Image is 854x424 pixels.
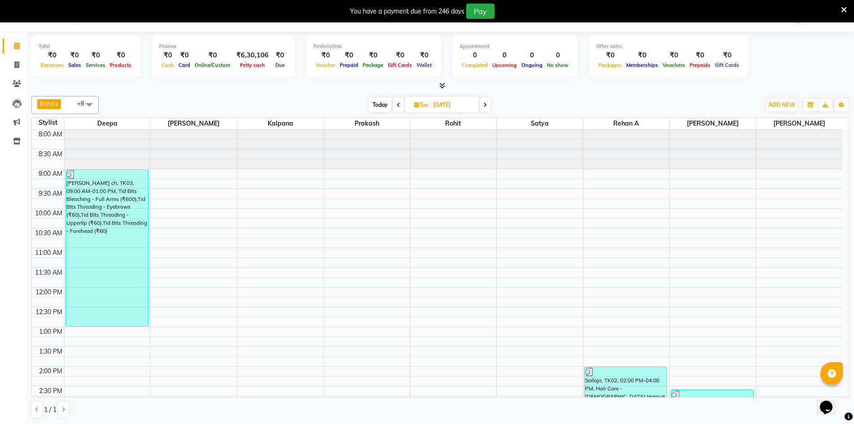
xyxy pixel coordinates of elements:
div: ₹0 [176,50,192,61]
span: Tue [412,101,430,108]
span: Prakash [324,118,410,129]
span: Rohit [410,118,496,129]
div: ₹0 [660,50,687,61]
span: Packages [596,62,624,68]
span: ADD NEW [768,101,795,108]
span: Upcoming [490,62,519,68]
div: 9:00 AM [37,169,64,179]
span: Rohit [40,100,54,107]
span: Voucher [313,62,338,68]
span: Rehan A [583,118,669,129]
div: ₹6,30,106 [233,50,272,61]
div: 0 [545,50,571,61]
div: 1:00 PM [37,327,64,337]
div: ₹0 [414,50,434,61]
span: +8 [77,100,91,107]
div: Finance [159,43,288,50]
div: 9:30 AM [37,189,64,198]
div: 10:00 AM [33,209,64,218]
div: Stylist [32,118,64,127]
div: 0 [460,50,490,61]
span: Gift Cards [713,62,741,68]
span: Prepaid [338,62,360,68]
span: Package [360,62,386,68]
div: 0 [519,50,545,61]
button: ADD NEW [766,99,797,111]
div: 2:00 PM [37,367,64,376]
div: ₹0 [192,50,233,61]
span: Today [369,98,391,112]
span: 1 / 1 [44,405,56,415]
div: ₹0 [108,50,134,61]
span: Wallet [414,62,434,68]
span: Kalpana [237,118,323,129]
div: ₹0 [272,50,288,61]
div: ₹0 [713,50,741,61]
div: 11:30 AM [33,268,64,277]
div: ₹0 [596,50,624,61]
div: Appointment [460,43,571,50]
div: Other sales [596,43,741,50]
div: ₹0 [83,50,108,61]
div: ₹0 [66,50,83,61]
span: [PERSON_NAME] [670,118,756,129]
span: Petty cash [238,62,267,68]
div: 8:00 AM [37,130,64,139]
span: Cash [159,62,176,68]
div: 11:00 AM [33,248,64,258]
span: Memberships [624,62,660,68]
span: Expenses [39,62,66,68]
span: Card [176,62,192,68]
input: 2025-09-02 [430,98,475,112]
div: 1:30 PM [37,347,64,356]
div: 8:30 AM [37,149,64,159]
div: 12:00 PM [34,288,64,297]
div: ₹0 [687,50,713,61]
div: 0 [490,50,519,61]
div: 10:30 AM [33,228,64,238]
span: Products [108,62,134,68]
span: Online/Custom [192,62,233,68]
span: Completed [460,62,490,68]
span: Sales [66,62,83,68]
span: No show [545,62,571,68]
iframe: chat widget [816,388,845,415]
div: ₹0 [338,50,360,61]
span: Ongoing [519,62,545,68]
div: ₹0 [313,50,338,61]
span: Vouchers [660,62,687,68]
div: 12:30 PM [34,307,64,317]
div: ₹0 [159,50,176,61]
span: Services [83,62,108,68]
span: Gift Cards [386,62,414,68]
div: ₹0 [624,50,660,61]
span: Deepa [65,118,151,129]
div: ₹0 [386,50,414,61]
span: [PERSON_NAME] [151,118,237,129]
span: Satya [497,118,583,129]
a: x [54,100,58,107]
div: Total [39,43,134,50]
div: You have a payment due from 246 days [350,7,464,16]
button: Pay [466,4,494,19]
div: Redemption [313,43,434,50]
div: ₹0 [39,50,66,61]
span: Prepaids [687,62,713,68]
div: ₹0 [360,50,386,61]
span: [PERSON_NAME] [756,118,843,129]
div: 2:30 PM [37,386,64,396]
span: Due [273,62,287,68]
div: [PERSON_NAME] ch, TK03, 09:00 AM-01:00 PM, Tid Bits Bleaching - Full Arms (₹600),Tid Bits Threadi... [66,170,148,326]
